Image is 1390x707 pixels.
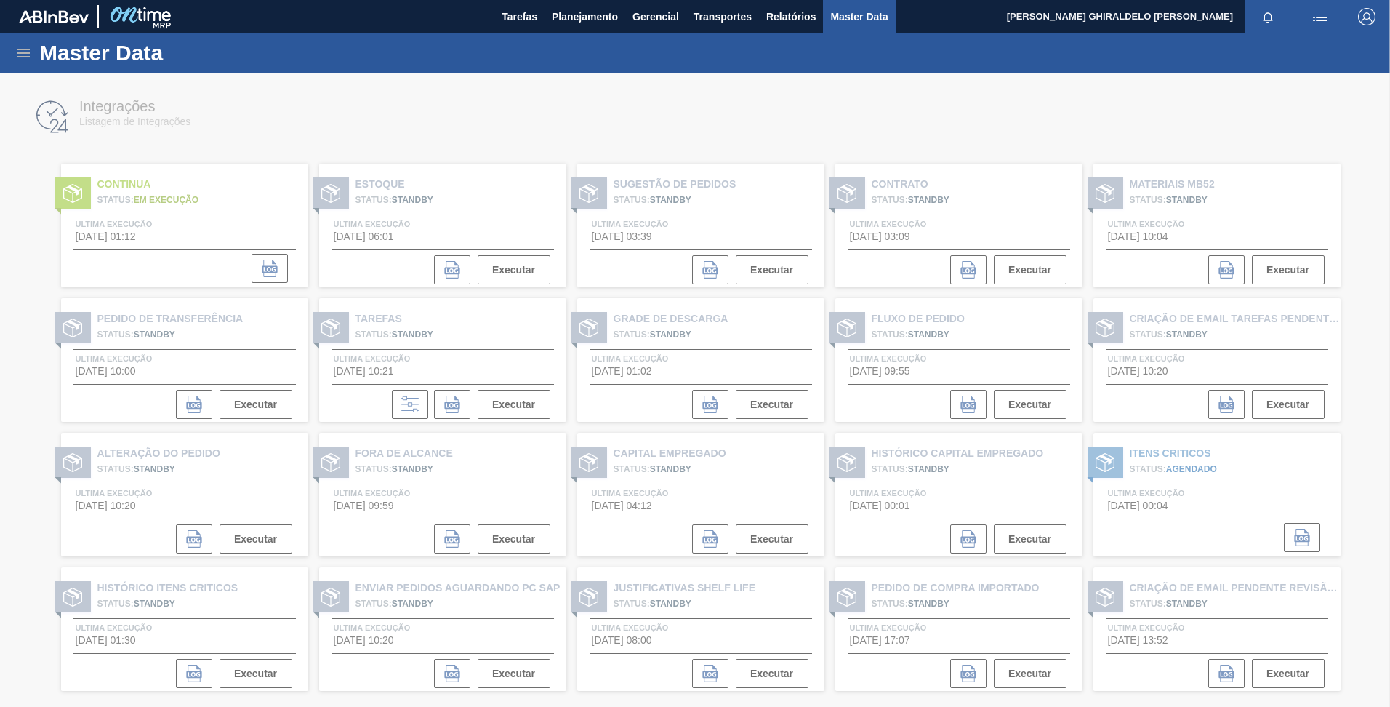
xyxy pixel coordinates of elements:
[694,8,752,25] span: Transportes
[1311,8,1329,25] img: userActions
[39,44,297,61] h1: Master Data
[502,8,537,25] span: Tarefas
[19,10,89,23] img: TNhmsLtSVTkK8tSr43FrP2fwEKptu5GPRR3wAAAABJRU5ErkJggg==
[632,8,679,25] span: Gerencial
[1358,8,1375,25] img: Logout
[1245,7,1291,27] button: Notificações
[830,8,888,25] span: Master Data
[766,8,816,25] span: Relatórios
[552,8,618,25] span: Planejamento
